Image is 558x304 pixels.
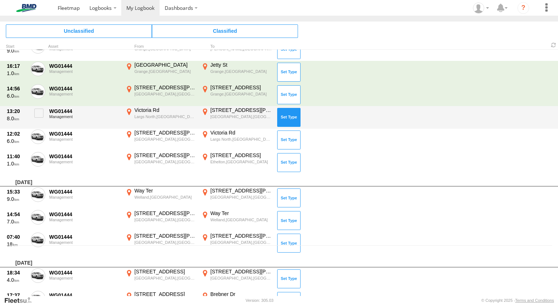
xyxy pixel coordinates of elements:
label: Click to View Event Location [200,129,273,151]
div: WG01444 [49,269,120,276]
div: 07:40 [7,234,27,240]
div: [STREET_ADDRESS] [210,84,272,91]
button: Click to Set [277,130,301,149]
div: Management [49,92,120,96]
div: 18 [7,241,27,248]
div: To [200,45,273,48]
div: Management [49,276,120,280]
i: ? [517,2,529,14]
div: Way Ter [210,210,272,217]
div: 6.0 [7,93,27,99]
div: Management [49,195,120,199]
div: 1.0 [7,70,27,77]
div: 16:17 [7,63,27,69]
label: Click to View Event Location [124,62,197,83]
span: Refresh [549,42,558,48]
div: Management [49,160,120,164]
div: Jetty St [210,62,272,68]
div: [GEOGRAPHIC_DATA],[GEOGRAPHIC_DATA] [134,159,196,164]
div: WG01444 [49,85,120,92]
div: 13:20 [7,108,27,114]
button: Click to Set [277,188,301,207]
div: [STREET_ADDRESS][PERSON_NAME] [134,129,196,136]
label: Click to View Event Location [124,107,197,128]
div: [GEOGRAPHIC_DATA],[GEOGRAPHIC_DATA] [134,217,196,222]
div: Welland,[GEOGRAPHIC_DATA] [210,217,272,222]
label: Click to View Event Location [124,210,197,231]
div: [GEOGRAPHIC_DATA],[GEOGRAPHIC_DATA] [134,137,196,142]
div: [GEOGRAPHIC_DATA],[GEOGRAPHIC_DATA] [134,91,196,97]
label: Click to View Event Location [124,84,197,105]
div: [GEOGRAPHIC_DATA],[GEOGRAPHIC_DATA] [134,240,196,245]
div: [STREET_ADDRESS][PERSON_NAME] [134,84,196,91]
div: [STREET_ADDRESS] [210,152,272,159]
div: 14:56 [7,85,27,92]
div: Grange,[GEOGRAPHIC_DATA] [134,69,196,74]
div: Grange,[GEOGRAPHIC_DATA] [210,69,272,74]
div: Management [49,240,120,245]
label: Click to View Event Location [200,152,273,173]
div: Version: 305.03 [246,298,274,303]
div: [GEOGRAPHIC_DATA],[GEOGRAPHIC_DATA] [210,195,272,200]
button: Click to Set [277,63,301,82]
div: Management [49,218,120,222]
span: Click to view Unclassified Trips [6,24,152,38]
button: Click to Set [277,153,301,172]
div: [STREET_ADDRESS][PERSON_NAME] [210,268,272,275]
div: WG01444 [49,63,120,69]
div: 8.0 [7,115,27,122]
div: [STREET_ADDRESS][PERSON_NAME] [134,152,196,159]
div: Welland,[GEOGRAPHIC_DATA] [134,195,196,200]
div: Management [49,69,120,74]
div: WG01444 [49,153,120,160]
div: WG01444 [49,292,120,299]
div: [STREET_ADDRESS] [134,268,196,275]
div: Victoria Rd [210,129,272,136]
span: Click to view Classified Trips [152,24,298,38]
label: Click to View Event Location [124,187,197,208]
div: Management [49,114,120,119]
div: Way Ter [134,187,196,194]
div: Asset [48,45,121,48]
div: [STREET_ADDRESS][PERSON_NAME] [210,233,272,239]
button: Click to Set [277,269,301,288]
div: Ethelton,[GEOGRAPHIC_DATA] [210,159,272,164]
div: 9.0 [7,196,27,202]
div: 6.0 [7,138,27,144]
button: Click to Set [277,108,301,127]
div: From [124,45,197,48]
div: Grange,[GEOGRAPHIC_DATA] [210,91,272,97]
div: 12:02 [7,130,27,137]
button: Click to Set [277,40,301,59]
div: [STREET_ADDRESS][PERSON_NAME] [134,233,196,239]
div: 18:34 [7,269,27,276]
div: [STREET_ADDRESS][PERSON_NAME] [210,187,272,194]
label: Click to View Event Location [124,268,197,289]
div: WG01444 [49,211,120,218]
img: bmd-logo.svg [7,4,45,12]
div: WG01444 [49,188,120,195]
div: WG01444 [49,108,120,114]
div: 11:40 [7,153,27,160]
div: 14:54 [7,211,27,218]
div: Largs North,[GEOGRAPHIC_DATA] [210,137,272,142]
div: WG01444 [49,234,120,240]
label: Click to View Event Location [200,187,273,208]
div: Seamus Whelan [470,3,492,13]
div: 7.0 [7,218,27,225]
label: Click to View Event Location [200,84,273,105]
div: [GEOGRAPHIC_DATA],[GEOGRAPHIC_DATA] [210,240,272,245]
label: Click to View Event Location [200,62,273,83]
div: [GEOGRAPHIC_DATA],[GEOGRAPHIC_DATA] [210,276,272,281]
label: Click to View Event Location [124,39,197,60]
div: 9.0 [7,47,27,54]
label: Click to View Event Location [124,129,197,151]
div: [GEOGRAPHIC_DATA] [134,62,196,68]
button: Click to Set [277,234,301,253]
label: Click to View Event Location [200,210,273,231]
div: [STREET_ADDRESS][PERSON_NAME] [210,107,272,113]
button: Click to Set [277,85,301,104]
label: Click to View Event Location [124,152,197,173]
div: 15:33 [7,188,27,195]
div: 1.0 [7,160,27,167]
